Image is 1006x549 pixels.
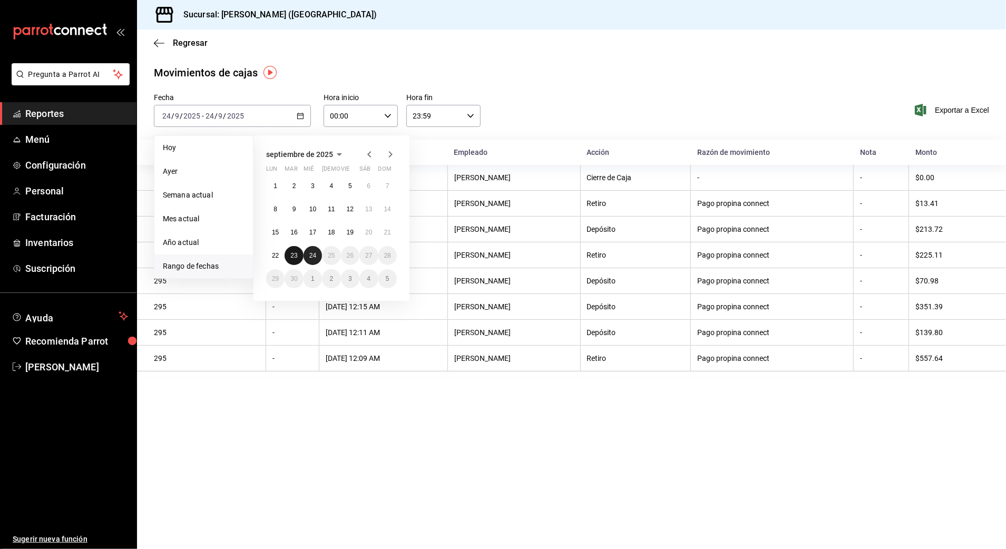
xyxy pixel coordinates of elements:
[163,190,245,201] span: Semana actual
[915,277,989,285] div: $70.98
[697,354,847,362] div: Pago propina connect
[328,229,335,236] abbr: 18 de septiembre de 2025
[454,354,574,362] div: [PERSON_NAME]
[25,106,128,121] span: Reportes
[25,132,128,146] span: Menú
[322,177,340,195] button: 4 de septiembre de 2025
[304,223,322,242] button: 17 de septiembre de 2025
[205,112,214,120] input: --
[285,177,303,195] button: 2 de septiembre de 2025
[697,173,847,182] div: -
[285,269,303,288] button: 30 de septiembre de 2025
[322,246,340,265] button: 25 de septiembre de 2025
[214,112,218,120] span: /
[328,205,335,213] abbr: 11 de septiembre de 2025
[860,277,902,285] div: -
[290,275,297,282] abbr: 30 de septiembre de 2025
[326,302,441,311] div: [DATE] 12:15 AM
[860,328,902,337] div: -
[266,246,285,265] button: 22 de septiembre de 2025
[359,200,378,219] button: 13 de septiembre de 2025
[359,177,378,195] button: 6 de septiembre de 2025
[860,251,902,259] div: -
[266,177,285,195] button: 1 de septiembre de 2025
[309,229,316,236] abbr: 17 de septiembre de 2025
[386,275,389,282] abbr: 5 de octubre de 2025
[347,252,354,259] abbr: 26 de septiembre de 2025
[454,302,574,311] div: [PERSON_NAME]
[341,269,359,288] button: 3 de octubre de 2025
[587,328,685,337] div: Depósito
[12,63,130,85] button: Pregunta a Parrot AI
[322,165,384,177] abbr: jueves
[326,328,441,337] div: [DATE] 12:11 AM
[163,261,245,272] span: Rango de fechas
[367,182,370,190] abbr: 6 de septiembre de 2025
[163,237,245,248] span: Año actual
[860,225,902,233] div: -
[386,182,389,190] abbr: 7 de septiembre de 2025
[292,182,296,190] abbr: 2 de septiembre de 2025
[266,148,346,161] button: septiembre de 2025
[25,360,128,374] span: [PERSON_NAME]
[365,229,372,236] abbr: 20 de septiembre de 2025
[860,354,902,362] div: -
[311,275,315,282] abbr: 1 de octubre de 2025
[587,251,685,259] div: Retiro
[180,112,183,120] span: /
[367,275,370,282] abbr: 4 de octubre de 2025
[915,225,989,233] div: $213.72
[175,8,377,21] h3: Sucursal: [PERSON_NAME] ([GEOGRAPHIC_DATA])
[697,328,847,337] div: Pago propina connect
[25,158,128,172] span: Configuración
[25,236,128,250] span: Inventarios
[154,302,259,311] div: 295
[359,223,378,242] button: 20 de septiembre de 2025
[378,246,397,265] button: 28 de septiembre de 2025
[309,252,316,259] abbr: 24 de septiembre de 2025
[25,310,114,322] span: Ayuda
[860,173,902,182] div: -
[290,229,297,236] abbr: 16 de septiembre de 2025
[378,165,392,177] abbr: domingo
[378,177,397,195] button: 7 de septiembre de 2025
[341,177,359,195] button: 5 de septiembre de 2025
[348,275,352,282] abbr: 3 de octubre de 2025
[860,302,902,311] div: -
[341,246,359,265] button: 26 de septiembre de 2025
[162,112,171,120] input: --
[218,112,223,120] input: --
[171,112,174,120] span: /
[183,112,201,120] input: ----
[697,277,847,285] div: Pago propina connect
[917,104,989,116] button: Exportar a Excel
[163,166,245,177] span: Ayer
[154,94,311,102] label: Fecha
[860,148,903,156] div: Nota
[274,182,277,190] abbr: 1 de septiembre de 2025
[341,200,359,219] button: 12 de septiembre de 2025
[322,200,340,219] button: 11 de septiembre de 2025
[25,261,128,276] span: Suscripción
[154,328,259,337] div: 295
[454,328,574,337] div: [PERSON_NAME]
[347,229,354,236] abbr: 19 de septiembre de 2025
[341,223,359,242] button: 19 de septiembre de 2025
[163,213,245,224] span: Mes actual
[915,354,989,362] div: $557.64
[365,205,372,213] abbr: 13 de septiembre de 2025
[272,252,279,259] abbr: 22 de septiembre de 2025
[341,165,349,177] abbr: viernes
[587,225,685,233] div: Depósito
[697,251,847,259] div: Pago propina connect
[154,354,259,362] div: 295
[285,223,303,242] button: 16 de septiembre de 2025
[266,269,285,288] button: 29 de septiembre de 2025
[285,200,303,219] button: 9 de septiembre de 2025
[347,205,354,213] abbr: 12 de septiembre de 2025
[272,354,312,362] div: -
[326,354,441,362] div: [DATE] 12:09 AM
[25,334,128,348] span: Recomienda Parrot
[272,275,279,282] abbr: 29 de septiembre de 2025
